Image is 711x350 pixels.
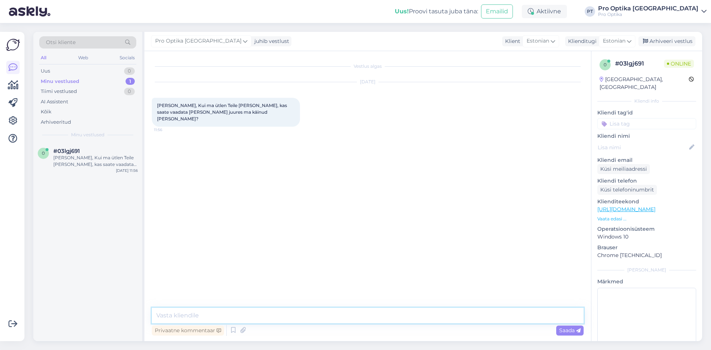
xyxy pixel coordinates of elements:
[638,36,695,46] div: Arhiveeri vestlus
[124,88,135,95] div: 0
[53,148,80,154] span: #03lgj691
[77,53,90,63] div: Web
[597,198,696,206] p: Klienditeekond
[41,88,77,95] div: Tiimi vestlused
[152,63,584,70] div: Vestlus algas
[395,7,478,16] div: Proovi tasuta juba täna:
[559,327,581,334] span: Saada
[53,154,138,168] div: [PERSON_NAME], Kui ma ütlen Teile [PERSON_NAME], kas saate vaadata [PERSON_NAME] juures ma käinud...
[152,79,584,85] div: [DATE]
[597,132,696,140] p: Kliendi nimi
[522,5,567,18] div: Aktiivne
[597,244,696,251] p: Brauser
[157,103,288,121] span: [PERSON_NAME], Kui ma ütlen Teile [PERSON_NAME], kas saate vaadata [PERSON_NAME] juures ma käinud...
[527,37,549,45] span: Estonian
[598,11,698,17] div: Pro Optika
[597,251,696,259] p: Chrome [TECHNICAL_ID]
[597,164,650,174] div: Küsi meiliaadressi
[152,326,224,336] div: Privaatne kommentaar
[46,39,76,46] span: Otsi kliente
[597,233,696,241] p: Windows 10
[395,8,409,15] b: Uus!
[6,38,20,52] img: Askly Logo
[481,4,513,19] button: Emailid
[597,216,696,222] p: Vaata edasi ...
[597,118,696,129] input: Lisa tag
[41,98,68,106] div: AI Assistent
[565,37,597,45] div: Klienditugi
[41,119,71,126] div: Arhiveeritud
[664,60,694,68] span: Online
[585,6,595,17] div: PT
[124,67,135,75] div: 0
[597,185,657,195] div: Küsi telefoninumbrit
[597,267,696,273] div: [PERSON_NAME]
[597,156,696,164] p: Kliendi email
[41,67,50,75] div: Uus
[597,225,696,233] p: Operatsioonisüsteem
[155,37,241,45] span: Pro Optika [GEOGRAPHIC_DATA]
[603,37,625,45] span: Estonian
[71,131,104,138] span: Minu vestlused
[597,109,696,117] p: Kliendi tag'id
[615,59,664,68] div: # 03lgj691
[598,6,698,11] div: Pro Optika [GEOGRAPHIC_DATA]
[600,76,689,91] div: [GEOGRAPHIC_DATA], [GEOGRAPHIC_DATA]
[42,150,45,156] span: 0
[126,78,135,85] div: 1
[597,177,696,185] p: Kliendi telefon
[598,143,688,151] input: Lisa nimi
[118,53,136,63] div: Socials
[41,78,79,85] div: Minu vestlused
[502,37,520,45] div: Klient
[604,62,607,67] span: 0
[154,127,182,133] span: 11:56
[41,108,51,116] div: Kõik
[597,206,655,213] a: [URL][DOMAIN_NAME]
[39,53,48,63] div: All
[251,37,289,45] div: juhib vestlust
[597,98,696,104] div: Kliendi info
[598,6,707,17] a: Pro Optika [GEOGRAPHIC_DATA]Pro Optika
[597,278,696,286] p: Märkmed
[116,168,138,173] div: [DATE] 11:56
